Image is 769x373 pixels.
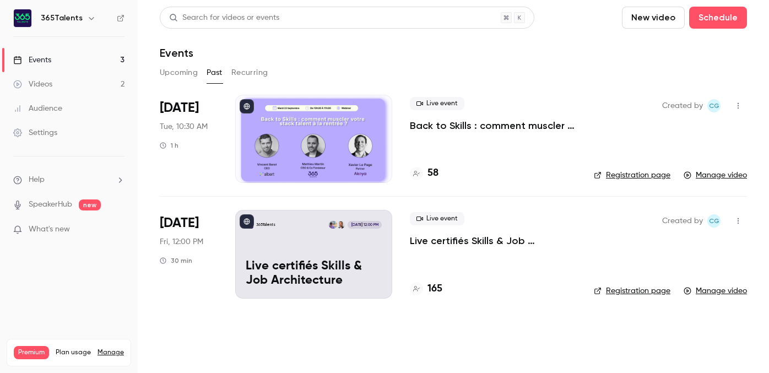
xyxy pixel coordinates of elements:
span: What's new [29,224,70,235]
span: Created by [662,214,703,228]
span: [DATE] [160,214,199,232]
button: New video [622,7,685,29]
div: Search for videos or events [169,12,279,24]
h4: 165 [427,282,442,296]
div: May 16 Fri, 12:00 PM (Europe/Paris) [160,210,218,298]
a: 58 [410,166,438,181]
div: Sep 23 Tue, 10:30 AM (Europe/Paris) [160,95,218,183]
span: Cynthia Garcia [707,214,721,228]
span: Fri, 12:00 PM [160,236,203,247]
span: new [79,199,101,210]
span: Live event [410,97,464,110]
a: Manage video [684,170,747,181]
a: Manage [98,348,124,357]
a: Live certifiés Skills & Job Architecture365TalentsMathieu MartinLéa Riaudel[DATE] 12:00 PMLive ce... [235,210,392,298]
span: Cynthia Garcia [707,99,721,112]
iframe: Noticeable Trigger [111,225,124,235]
a: Registration page [594,170,670,181]
p: 365Talents [256,222,275,228]
a: Back to Skills : comment muscler votre stack talent à la rentrée ? [410,119,576,132]
span: Plan usage [56,348,91,357]
span: Live event [410,212,464,225]
span: [DATE] 12:00 PM [348,221,381,229]
img: Mathieu Martin [337,221,345,229]
div: Events [13,55,51,66]
span: Created by [662,99,703,112]
button: Schedule [689,7,747,29]
a: SpeakerHub [29,199,72,210]
img: Léa Riaudel [329,221,337,229]
div: Audience [13,103,62,114]
div: 30 min [160,256,192,265]
img: 365Talents [14,9,31,27]
button: Recurring [231,64,268,82]
div: Settings [13,127,57,138]
a: 165 [410,282,442,296]
span: Tue, 10:30 AM [160,121,208,132]
h1: Events [160,46,193,60]
p: Live certifiés Skills & Job Architecture [246,260,382,288]
div: Videos [13,79,52,90]
span: [DATE] [160,99,199,117]
a: Manage video [684,285,747,296]
h6: 365Talents [41,13,83,24]
span: CG [709,99,719,112]
button: Upcoming [160,64,198,82]
button: Past [207,64,223,82]
a: Live certifiés Skills & Job Architecture [410,234,576,247]
h4: 58 [427,166,438,181]
span: CG [709,214,719,228]
div: 1 h [160,141,178,150]
a: Registration page [594,285,670,296]
span: Premium [14,346,49,359]
li: help-dropdown-opener [13,174,124,186]
span: Help [29,174,45,186]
